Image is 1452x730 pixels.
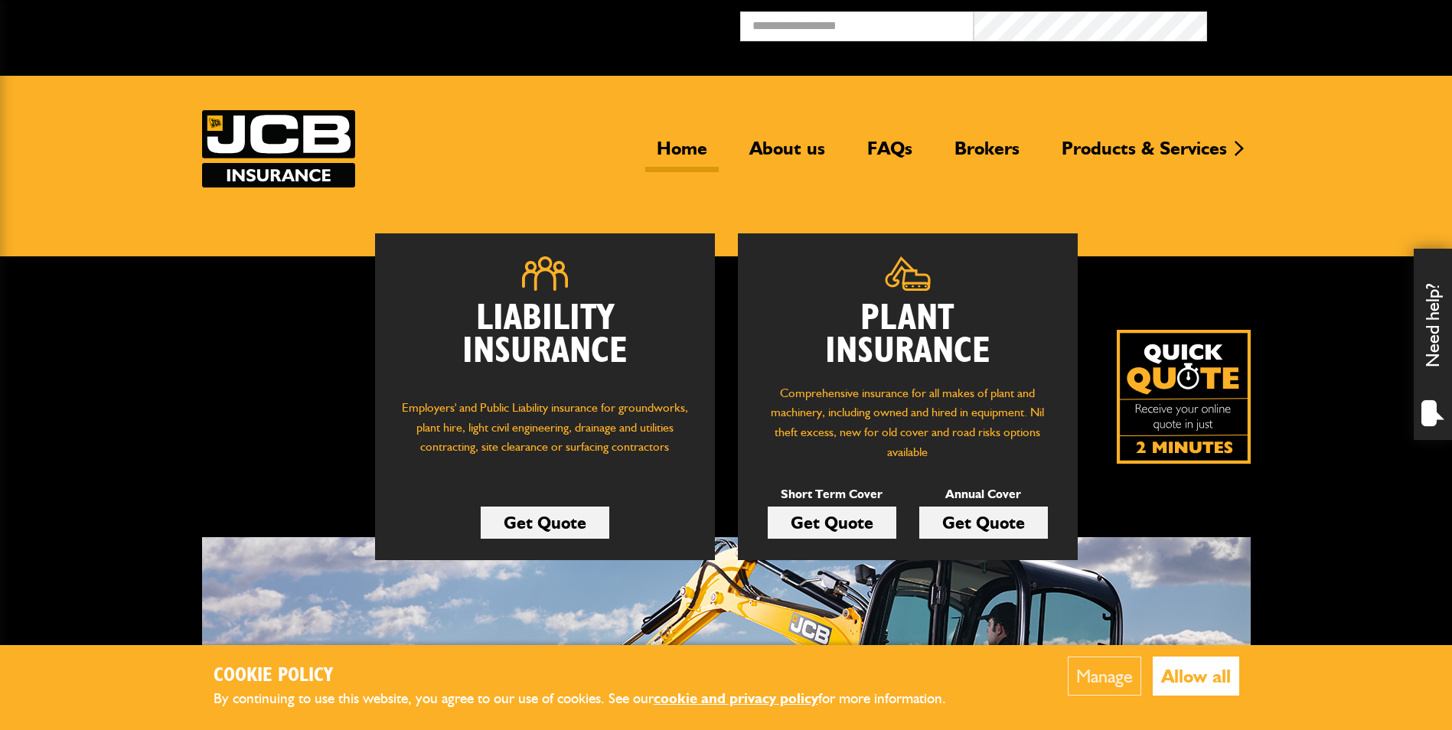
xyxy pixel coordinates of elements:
img: JCB Insurance Services logo [202,110,355,187]
a: JCB Insurance Services [202,110,355,187]
a: Get Quote [481,507,609,539]
img: Quick Quote [1117,330,1251,464]
a: Get your insurance quote isn just 2-minutes [1117,330,1251,464]
a: About us [738,137,837,172]
p: Employers' and Public Liability insurance for groundworks, plant hire, light civil engineering, d... [398,398,692,471]
p: Comprehensive insurance for all makes of plant and machinery, including owned and hired in equipm... [761,383,1055,461]
a: Brokers [943,137,1031,172]
a: Home [645,137,719,172]
h2: Liability Insurance [398,302,692,383]
div: Need help? [1414,249,1452,440]
p: By continuing to use this website, you agree to our use of cookies. See our for more information. [214,687,971,711]
a: Get Quote [919,507,1048,539]
p: Short Term Cover [768,484,896,504]
button: Manage [1068,657,1141,696]
h2: Plant Insurance [761,302,1055,368]
button: Broker Login [1207,11,1441,35]
h2: Cookie Policy [214,664,971,688]
a: FAQs [856,137,924,172]
a: cookie and privacy policy [654,689,818,707]
button: Allow all [1153,657,1239,696]
p: Annual Cover [919,484,1048,504]
a: Get Quote [768,507,896,539]
a: Products & Services [1050,137,1238,172]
